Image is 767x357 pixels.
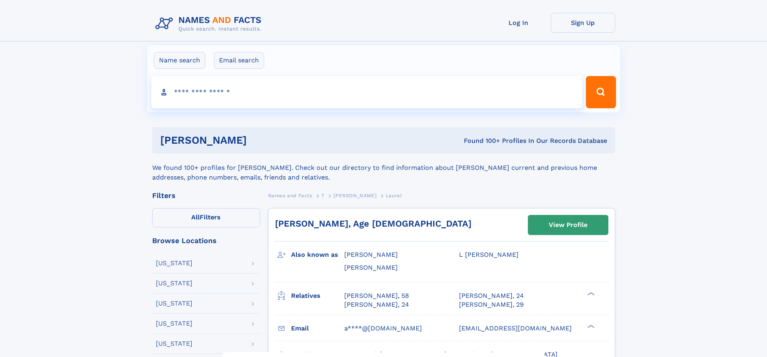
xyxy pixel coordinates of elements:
[156,300,192,307] div: [US_STATE]
[160,135,356,145] h1: [PERSON_NAME]
[152,237,260,244] div: Browse Locations
[459,251,519,258] span: L [PERSON_NAME]
[152,192,260,199] div: Filters
[549,216,587,234] div: View Profile
[191,213,200,221] span: All
[152,153,615,182] div: We found 100+ profiles for [PERSON_NAME]. Check out our directory to find information about [PERS...
[528,215,608,235] a: View Profile
[486,13,551,33] a: Log In
[275,219,471,229] a: [PERSON_NAME], Age [DEMOGRAPHIC_DATA]
[386,193,402,198] span: Laurel
[551,13,615,33] a: Sign Up
[344,300,409,309] a: [PERSON_NAME], 24
[344,291,409,300] a: [PERSON_NAME], 58
[291,322,344,335] h3: Email
[585,324,595,329] div: ❯
[151,76,583,108] input: search input
[152,208,260,227] label: Filters
[586,76,616,108] button: Search Button
[459,300,524,309] a: [PERSON_NAME], 29
[333,193,376,198] span: [PERSON_NAME]
[321,193,325,198] span: T
[156,340,192,347] div: [US_STATE]
[291,248,344,262] h3: Also known as
[291,289,344,303] h3: Relatives
[214,52,264,69] label: Email search
[585,291,595,296] div: ❯
[154,52,205,69] label: Name search
[344,251,398,258] span: [PERSON_NAME]
[459,324,572,332] span: [EMAIL_ADDRESS][DOMAIN_NAME]
[156,260,192,266] div: [US_STATE]
[152,13,268,35] img: Logo Names and Facts
[268,190,312,200] a: Names and Facts
[156,280,192,287] div: [US_STATE]
[321,190,325,200] a: T
[156,320,192,327] div: [US_STATE]
[333,190,376,200] a: [PERSON_NAME]
[344,264,398,271] span: [PERSON_NAME]
[355,136,607,145] div: Found 100+ Profiles In Our Records Database
[459,291,524,300] a: [PERSON_NAME], 24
